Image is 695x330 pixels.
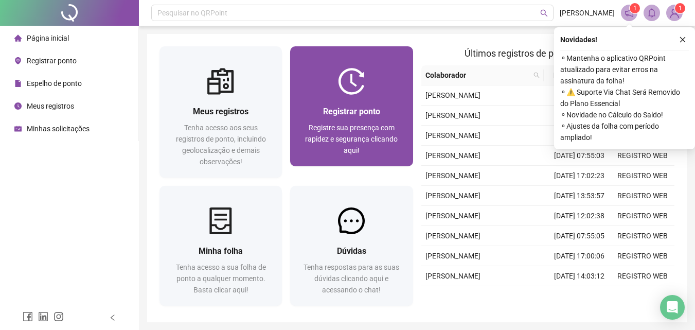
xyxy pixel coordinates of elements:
[560,7,615,19] span: [PERSON_NAME]
[611,186,674,206] td: REGISTRO WEB
[548,286,611,306] td: [DATE] 12:04:24
[548,206,611,226] td: [DATE] 12:02:38
[540,9,548,17] span: search
[193,107,248,116] span: Meus registros
[533,72,540,78] span: search
[27,79,82,88] span: Espelho de ponto
[323,107,380,116] span: Registrar ponto
[337,246,366,256] span: Dúvidas
[425,91,480,99] span: [PERSON_NAME]
[560,120,689,143] span: ⚬ Ajustes da folha com período ampliado!
[159,186,282,306] a: Minha folhaTenha acesso a sua folha de ponto a qualquer momento. Basta clicar aqui!
[14,125,22,132] span: schedule
[548,226,611,246] td: [DATE] 07:55:05
[425,252,480,260] span: [PERSON_NAME]
[425,192,480,200] span: [PERSON_NAME]
[548,85,611,106] td: [DATE] 17:01:28
[38,311,48,322] span: linkedin
[14,80,22,87] span: file
[425,151,480,160] span: [PERSON_NAME]
[611,206,674,226] td: REGISTRO WEB
[425,131,480,140] span: [PERSON_NAME]
[176,124,266,166] span: Tenha acesso aos seus registros de ponto, incluindo geolocalização e demais observações!
[548,246,611,266] td: [DATE] 17:00:06
[560,53,689,86] span: ⚬ Mantenha o aplicativo QRPoint atualizado para evitar erros na assinatura da folha!
[14,102,22,110] span: clock-circle
[27,57,77,65] span: Registrar ponto
[611,166,674,186] td: REGISTRO WEB
[176,263,266,294] span: Tenha acesso a sua folha de ponto a qualquer momento. Basta clicar aqui!
[425,111,480,119] span: [PERSON_NAME]
[27,125,90,133] span: Minhas solicitações
[560,34,597,45] span: Novidades !
[625,8,634,18] span: notification
[548,126,611,146] td: [DATE] 12:01:36
[14,57,22,64] span: environment
[27,34,69,42] span: Página inicial
[27,102,74,110] span: Meus registros
[159,46,282,178] a: Meus registrosTenha acesso aos seus registros de ponto, incluindo geolocalização e demais observa...
[548,106,611,126] td: [DATE] 13:51:12
[425,272,480,280] span: [PERSON_NAME]
[531,67,542,83] span: search
[305,124,398,154] span: Registre sua presença com rapidez e segurança clicando aqui!
[560,109,689,120] span: ⚬ Novidade no Cálculo do Saldo!
[54,311,64,322] span: instagram
[647,8,656,18] span: bell
[199,246,243,256] span: Minha folha
[548,70,593,81] span: Data/Hora
[548,186,611,206] td: [DATE] 13:53:57
[290,46,413,166] a: Registrar pontoRegistre sua presença com rapidez e segurança clicando aqui!
[667,5,682,21] img: 72295
[611,286,674,306] td: REGISTRO WEB
[425,70,530,81] span: Colaborador
[548,266,611,286] td: [DATE] 14:03:12
[425,212,480,220] span: [PERSON_NAME]
[633,5,637,12] span: 1
[465,48,631,59] span: Últimos registros de ponto sincronizados
[611,226,674,246] td: REGISTRO WEB
[560,86,689,109] span: ⚬ ⚠️ Suporte Via Chat Será Removido do Plano Essencial
[425,171,480,180] span: [PERSON_NAME]
[109,314,116,321] span: left
[679,36,686,43] span: close
[544,65,605,85] th: Data/Hora
[23,311,33,322] span: facebook
[548,146,611,166] td: [DATE] 07:55:03
[611,146,674,166] td: REGISTRO WEB
[675,3,685,13] sup: Atualize o seu contato no menu Meus Dados
[14,34,22,42] span: home
[304,263,399,294] span: Tenha respostas para as suas dúvidas clicando aqui e acessando o chat!
[611,246,674,266] td: REGISTRO WEB
[660,295,685,320] div: Open Intercom Messenger
[425,232,480,240] span: [PERSON_NAME]
[548,166,611,186] td: [DATE] 17:02:23
[630,3,640,13] sup: 1
[611,266,674,286] td: REGISTRO WEB
[679,5,682,12] span: 1
[290,186,413,306] a: DúvidasTenha respostas para as suas dúvidas clicando aqui e acessando o chat!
